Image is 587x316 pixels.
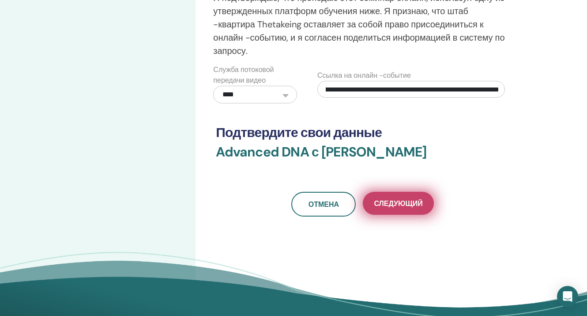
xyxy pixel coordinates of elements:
button: Следующий [363,192,433,215]
div: Open Intercom Messenger [557,286,578,307]
label: Ссылка на онлайн -событие [317,70,411,81]
span: Следующий [374,199,422,208]
a: Отмена [291,192,356,217]
h3: Advanced DNA с [PERSON_NAME] [216,144,509,171]
span: Отмена [309,200,339,209]
label: Служба потоковой передачи видео [213,65,297,86]
h3: Подтвердите свои данные [216,125,509,141]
